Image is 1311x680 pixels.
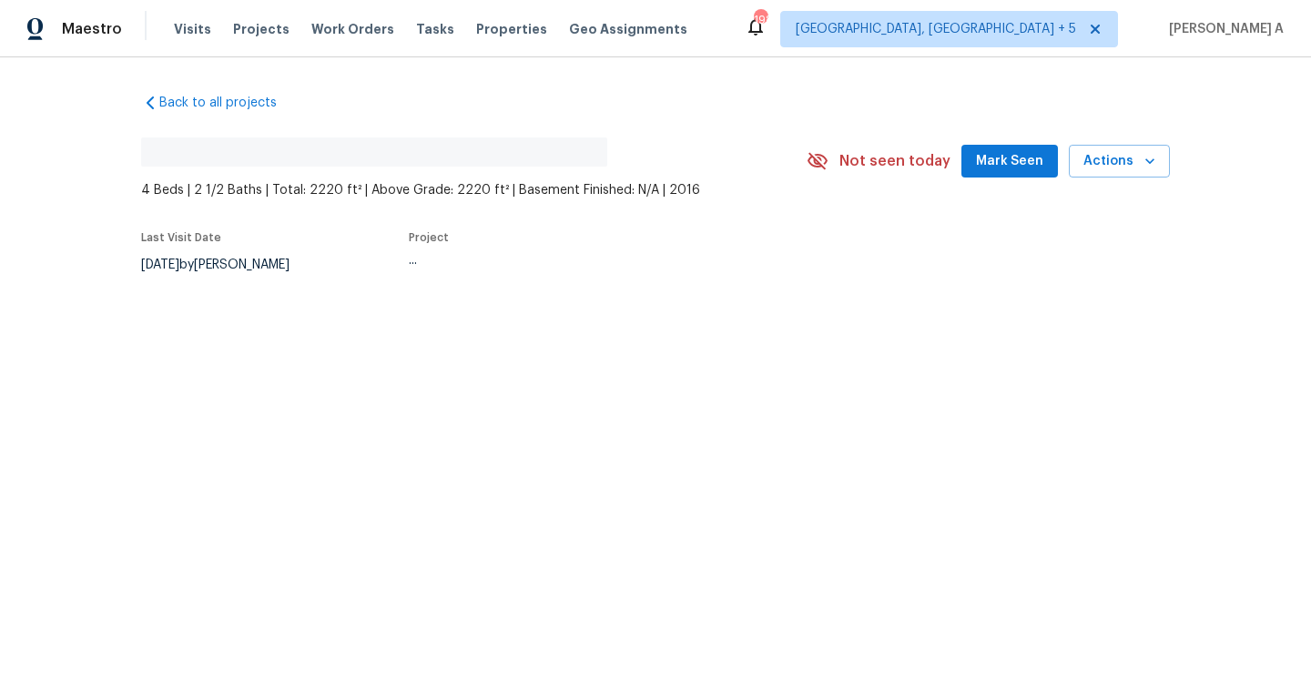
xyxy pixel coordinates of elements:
div: ... [409,254,758,267]
span: Mark Seen [976,150,1043,173]
div: by [PERSON_NAME] [141,254,311,276]
div: 198 [754,11,767,29]
span: Properties [476,20,547,38]
button: Mark Seen [961,145,1058,178]
span: 4 Beds | 2 1/2 Baths | Total: 2220 ft² | Above Grade: 2220 ft² | Basement Finished: N/A | 2016 [141,181,807,199]
span: Work Orders [311,20,394,38]
span: Actions [1083,150,1155,173]
span: Not seen today [839,152,950,170]
span: Tasks [416,23,454,36]
span: [PERSON_NAME] A [1162,20,1284,38]
span: Visits [174,20,211,38]
span: Projects [233,20,290,38]
span: [GEOGRAPHIC_DATA], [GEOGRAPHIC_DATA] + 5 [796,20,1076,38]
a: Back to all projects [141,94,316,112]
span: Last Visit Date [141,232,221,243]
span: Project [409,232,449,243]
button: Actions [1069,145,1170,178]
span: [DATE] [141,259,179,271]
span: Geo Assignments [569,20,687,38]
span: Maestro [62,20,122,38]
